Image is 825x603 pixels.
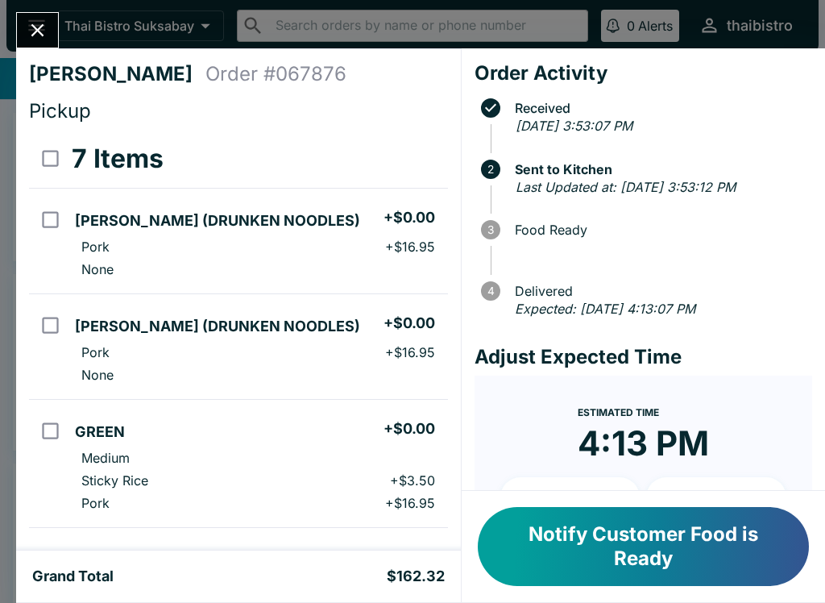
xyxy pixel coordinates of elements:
[385,344,435,360] p: + $16.95
[29,99,91,123] span: Pickup
[17,13,58,48] button: Close
[487,223,494,236] text: 3
[81,472,148,489] p: Sticky Rice
[81,239,110,255] p: Pork
[507,284,812,298] span: Delivered
[646,477,786,518] button: + 20
[29,62,205,86] h4: [PERSON_NAME]
[383,419,435,439] h5: + $0.00
[578,422,709,464] time: 4:13 PM
[81,261,114,277] p: None
[500,477,641,518] button: + 10
[475,61,812,85] h4: Order Activity
[515,301,695,317] em: Expected: [DATE] 4:13:07 PM
[507,101,812,115] span: Received
[487,285,494,297] text: 4
[478,507,809,586] button: Notify Customer Food is Ready
[81,495,110,511] p: Pork
[390,472,435,489] p: + $3.50
[578,406,659,418] span: Estimated Time
[75,422,125,442] h5: GREEN
[81,450,130,466] p: Medium
[383,547,435,567] h5: + $0.00
[385,239,435,255] p: + $16.95
[75,317,360,336] h5: [PERSON_NAME] (DRUNKEN NOODLES)
[72,143,164,175] h3: 7 Items
[516,179,736,195] em: Last Updated at: [DATE] 3:53:12 PM
[387,567,445,586] h5: $162.32
[32,567,114,586] h5: Grand Total
[487,163,494,176] text: 2
[507,162,812,177] span: Sent to Kitchen
[383,314,435,333] h5: + $0.00
[516,118,632,134] em: [DATE] 3:53:07 PM
[75,211,360,231] h5: [PERSON_NAME] (DRUNKEN NOODLES)
[507,222,812,237] span: Food Ready
[475,345,812,369] h4: Adjust Expected Time
[81,344,110,360] p: Pork
[81,367,114,383] p: None
[205,62,346,86] h4: Order # 067876
[385,495,435,511] p: + $16.95
[383,208,435,227] h5: + $0.00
